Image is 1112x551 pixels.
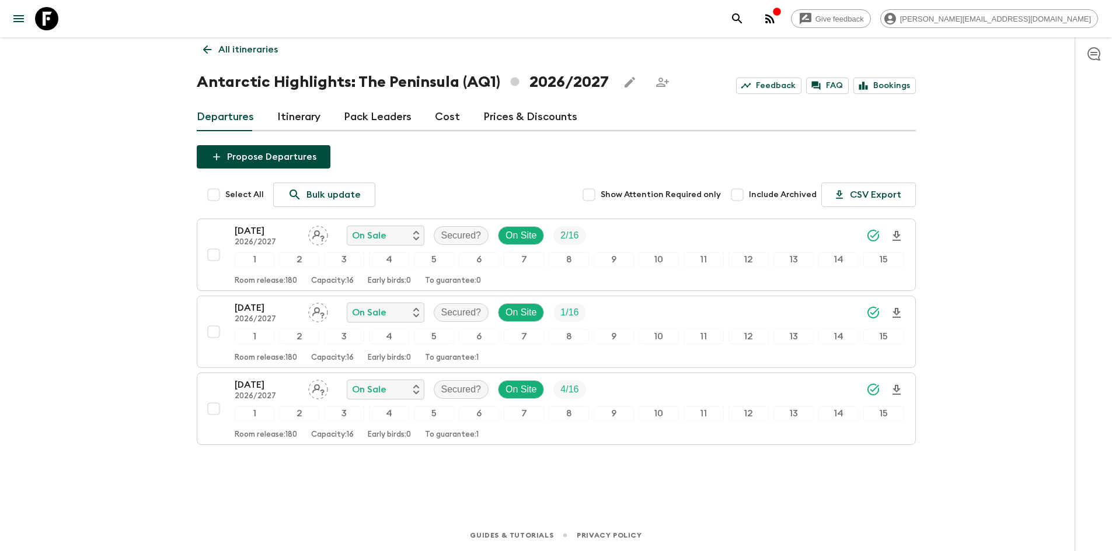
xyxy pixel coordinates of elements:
[818,406,859,421] div: 14
[728,252,769,267] div: 12
[369,406,409,421] div: 4
[549,406,589,421] div: 8
[235,378,299,392] p: [DATE]
[311,276,354,286] p: Capacity: 16
[235,252,275,267] div: 1
[684,329,724,344] div: 11
[890,306,904,320] svg: Download Onboarding
[498,226,544,245] div: On Site
[577,529,642,542] a: Privacy Policy
[560,229,578,243] p: 2 / 16
[352,306,386,320] p: On Sale
[684,406,724,421] div: 11
[369,252,409,267] div: 4
[308,383,328,392] span: Assign pack leader
[773,252,814,267] div: 13
[890,383,904,397] svg: Download Onboarding
[459,329,499,344] div: 6
[235,301,299,315] p: [DATE]
[821,183,916,207] button: CSV Export
[853,78,916,94] a: Bookings
[279,252,319,267] div: 2
[197,145,330,169] button: Propose Departures
[506,306,536,320] p: On Site
[441,229,482,243] p: Secured?
[791,9,871,28] a: Give feedback
[425,276,481,286] p: To guarantee: 0
[368,276,411,286] p: Early birds: 0
[651,71,674,94] span: Share this itinerary
[639,252,679,267] div: 10
[441,382,482,396] p: Secured?
[890,229,904,243] svg: Download Onboarding
[553,380,585,399] div: Trip Fill
[197,38,284,61] a: All itineraries
[726,7,749,30] button: search adventures
[425,430,479,440] p: To guarantee: 1
[352,229,386,243] p: On Sale
[414,406,454,421] div: 5
[235,238,299,247] p: 2026/2027
[601,189,721,201] span: Show Attention Required only
[434,303,489,322] div: Secured?
[459,406,499,421] div: 6
[560,306,578,320] p: 1 / 16
[639,329,679,344] div: 10
[749,189,817,201] span: Include Archived
[809,15,870,23] span: Give feedback
[197,296,916,368] button: [DATE]2026/2027Assign pack leaderOn SaleSecured?On SiteTrip Fill123456789101112131415Room release...
[483,103,577,131] a: Prices & Discounts
[880,9,1098,28] div: [PERSON_NAME][EMAIL_ADDRESS][DOMAIN_NAME]
[806,78,849,94] a: FAQ
[235,224,299,238] p: [DATE]
[618,71,642,94] button: Edit this itinerary
[553,303,585,322] div: Trip Fill
[504,252,544,267] div: 7
[866,306,880,320] svg: Synced Successfully
[414,252,454,267] div: 5
[311,353,354,363] p: Capacity: 16
[470,529,553,542] a: Guides & Tutorials
[344,103,412,131] a: Pack Leaders
[324,406,364,421] div: 3
[863,329,904,344] div: 15
[773,406,814,421] div: 13
[225,189,264,201] span: Select All
[308,306,328,315] span: Assign pack leader
[369,329,409,344] div: 4
[425,353,479,363] p: To guarantee: 1
[549,252,589,267] div: 8
[235,353,297,363] p: Room release: 180
[594,252,634,267] div: 9
[498,380,544,399] div: On Site
[279,406,319,421] div: 2
[197,103,254,131] a: Departures
[818,252,859,267] div: 14
[308,229,328,238] span: Assign pack leader
[818,329,859,344] div: 14
[279,329,319,344] div: 2
[235,315,299,324] p: 2026/2027
[235,329,275,344] div: 1
[506,382,536,396] p: On Site
[594,329,634,344] div: 9
[459,252,499,267] div: 6
[277,103,320,131] a: Itinerary
[324,329,364,344] div: 3
[235,276,297,286] p: Room release: 180
[306,188,361,202] p: Bulk update
[553,226,585,245] div: Trip Fill
[441,306,482,320] p: Secured?
[235,430,297,440] p: Room release: 180
[368,430,411,440] p: Early birds: 0
[311,430,354,440] p: Capacity: 16
[235,406,275,421] div: 1
[863,406,904,421] div: 15
[434,380,489,399] div: Secured?
[414,329,454,344] div: 5
[434,226,489,245] div: Secured?
[324,252,364,267] div: 3
[504,329,544,344] div: 7
[560,382,578,396] p: 4 / 16
[773,329,814,344] div: 13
